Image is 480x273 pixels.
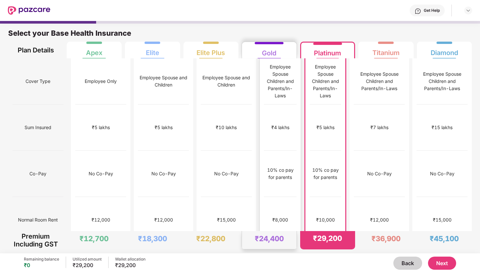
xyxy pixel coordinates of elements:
span: Cover Type [26,75,50,88]
span: Normal Room Rent [18,214,58,226]
div: ₹29,200 [313,234,342,243]
div: Platinum [314,44,341,57]
span: Sum Insured [25,121,51,134]
div: ₹4 lakhs [271,124,289,131]
div: Employee Only [85,78,117,85]
div: ₹10 lakhs [216,124,237,131]
div: Diamond [431,44,458,57]
div: ₹15,000 [433,216,452,224]
button: Back [393,257,422,270]
div: ₹29,200 [115,262,146,268]
div: Employee Spouse Children and Parents/In-Laws [354,70,405,92]
div: ₹15,000 [217,216,236,224]
div: ₹29,200 [73,262,102,268]
div: Gold [262,44,276,57]
div: ₹15 lakhs [432,124,453,131]
div: No Co-Pay [367,170,392,177]
div: No Co-Pay [89,170,113,177]
div: Get Help [424,8,440,13]
div: No Co-Pay [214,170,239,177]
div: ₹45,100 [430,234,459,243]
div: ₹5 lakhs [155,124,173,131]
div: ₹7 lakhs [370,124,388,131]
div: Wallet allocation [115,257,146,262]
div: Employee Spouse Children and Parents/In-Laws [310,63,341,99]
div: ₹12,000 [92,216,110,224]
div: ₹24,400 [255,234,284,243]
div: ₹5 lakhs [317,124,334,131]
div: Apex [86,44,102,57]
span: Co-Pay [29,167,46,180]
img: New Pazcare Logo [8,6,50,15]
div: Employee Spouse and Children [138,74,189,88]
div: ₹0 [24,262,59,268]
div: Titanium [372,44,400,57]
div: Elite [146,44,159,57]
div: Remaining balance [24,257,59,262]
div: ₹10,000 [316,216,335,224]
div: Employee Spouse Children and Parents/In-Laws [417,70,468,92]
button: Next [428,257,456,270]
div: ₹22,800 [196,234,225,243]
img: svg+xml;base64,PHN2ZyBpZD0iRHJvcGRvd24tMzJ4MzIiIHhtbG5zPSJodHRwOi8vd3d3LnczLm9yZy8yMDAwL3N2ZyIgd2... [466,8,471,13]
div: ₹12,000 [154,216,173,224]
div: 10% co pay for parents [310,166,341,181]
img: svg+xml;base64,PHN2ZyBpZD0iSGVscC0zMngzMiIgeG1sbnM9Imh0dHA6Ly93d3cudzMub3JnLzIwMDAvc3ZnIiB3aWR0aD... [415,8,421,14]
div: ₹18,300 [138,234,167,243]
div: ₹36,900 [371,234,401,243]
div: Premium Including GST [12,231,59,249]
div: No Co-Pay [430,170,454,177]
div: Plan Details [12,42,59,58]
div: Utilized amount [73,257,102,262]
div: Employee Spouse Children and Parents/In-Laws [264,63,297,99]
div: ₹12,700 [79,234,109,243]
div: Employee Spouse and Children [201,74,252,88]
div: ₹12,000 [370,216,389,224]
div: No Co-Pay [151,170,176,177]
div: ₹5 lakhs [92,124,110,131]
div: Select your Base Health Insurance [8,29,472,42]
div: ₹8,000 [272,216,288,224]
div: Elite Plus [197,44,225,57]
div: 10% co pay for parents [264,166,297,181]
